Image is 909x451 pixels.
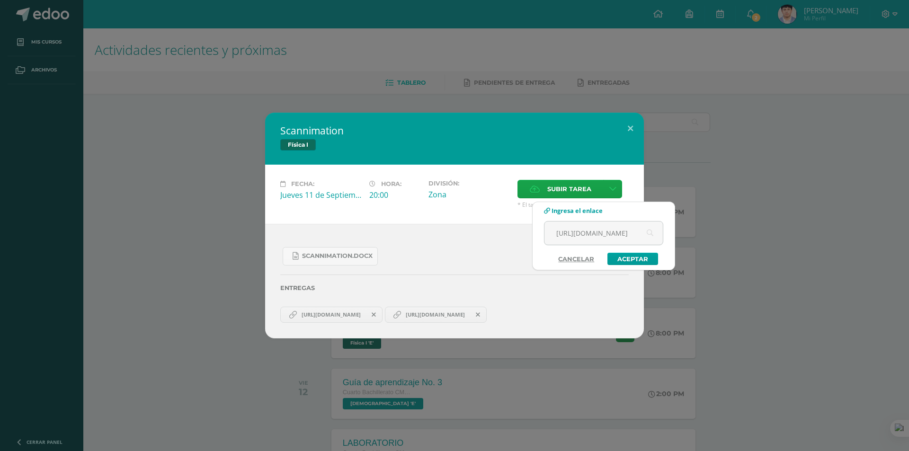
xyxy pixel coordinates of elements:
[297,311,365,318] span: [URL][DOMAIN_NAME]
[302,252,373,260] span: Scannimation.docx
[280,139,316,150] span: Física I
[428,189,510,200] div: Zona
[549,253,604,265] a: Cancelar
[385,307,487,323] a: https://drive.google.com/file/d/1YNWLsF3NWF8AiNaaf-NOsKgRqhPLZwo7/view?usp=drive_link
[280,284,629,292] label: Entregas
[381,180,401,187] span: Hora:
[607,253,658,265] a: Aceptar
[280,124,629,137] h2: Scannimation
[552,206,603,215] span: Ingresa el enlace
[366,310,382,320] span: Remover entrega
[617,113,644,145] button: Close (Esc)
[517,201,629,209] span: * El tamaño máximo permitido es 50 MB
[544,221,663,245] input: Ej. www.google.com
[283,247,378,265] a: Scannimation.docx
[369,190,421,200] div: 20:00
[401,311,470,318] span: [URL][DOMAIN_NAME]
[470,310,486,320] span: Remover entrega
[547,180,591,198] span: Subir tarea
[280,307,383,323] a: https://drive.google.com/file/d/1YNWLsF3NWF8AiNaaf-NOsKgRqhPLZwo7/view?usp=drive_link
[291,180,314,187] span: Fecha:
[280,190,362,200] div: Jueves 11 de Septiembre
[428,180,510,187] label: División:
